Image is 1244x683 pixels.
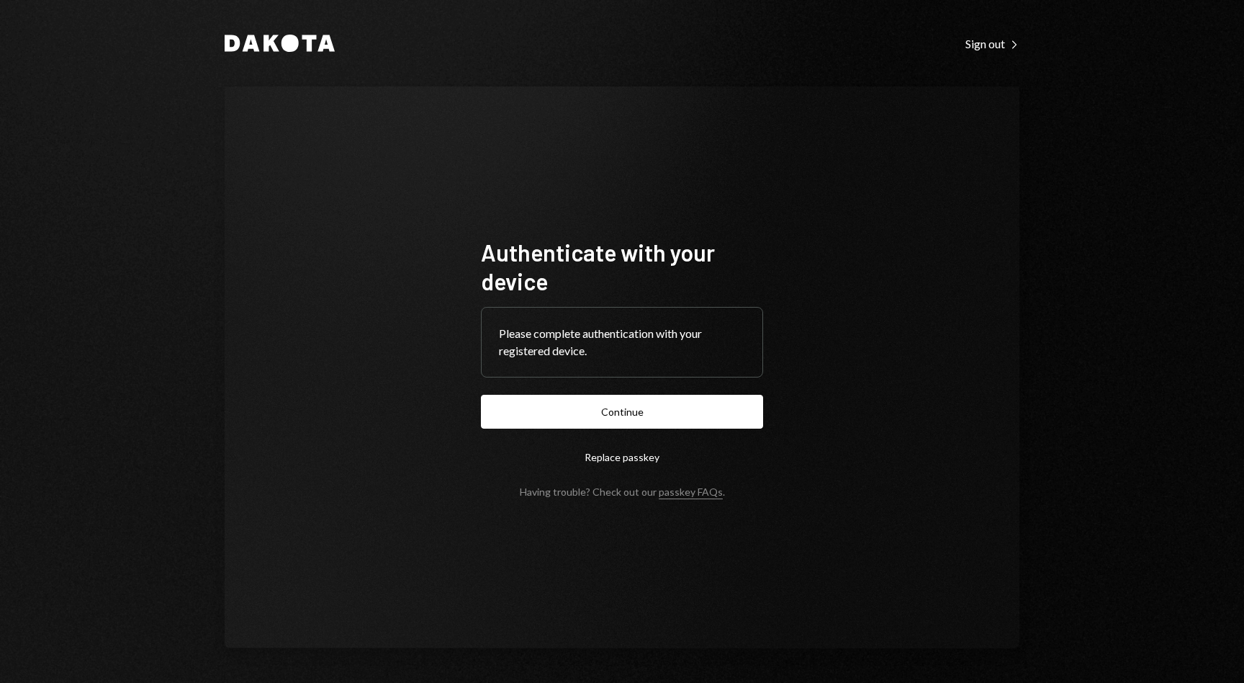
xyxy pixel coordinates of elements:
[481,238,763,295] h1: Authenticate with your device
[499,325,745,360] div: Please complete authentication with your registered device.
[965,35,1019,51] a: Sign out
[659,486,723,499] a: passkey FAQs
[481,395,763,429] button: Continue
[481,440,763,474] button: Replace passkey
[965,37,1019,51] div: Sign out
[520,486,725,498] div: Having trouble? Check out our .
